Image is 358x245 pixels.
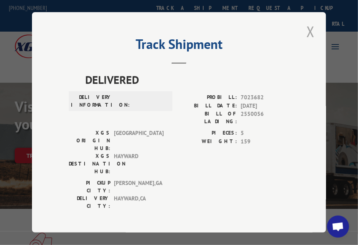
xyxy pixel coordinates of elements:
span: HAYWARD , CA [114,195,164,210]
label: BILL DATE: [179,102,237,110]
span: [DATE] [241,102,289,110]
label: XGS ORIGIN HUB: [69,129,110,152]
span: [PERSON_NAME] , GA [114,179,164,195]
span: HAYWARD [114,152,164,175]
label: PICKUP CITY: [69,179,110,195]
label: BILL OF LADING: [179,110,237,125]
label: DELIVERY CITY: [69,195,110,210]
span: 5 [241,129,289,138]
span: 159 [241,138,289,146]
a: Open chat [327,216,349,238]
span: 7023682 [241,93,289,102]
label: DELIVERY INFORMATION: [71,93,112,109]
h2: Track Shipment [69,39,289,53]
button: Close modal [304,21,317,42]
label: PROBILL: [179,93,237,102]
span: [GEOGRAPHIC_DATA] [114,129,164,152]
span: 2550056 [241,110,289,125]
label: PIECES: [179,129,237,138]
label: XGS DESTINATION HUB: [69,152,110,175]
label: WEIGHT: [179,138,237,146]
span: DELIVERED [85,71,289,88]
